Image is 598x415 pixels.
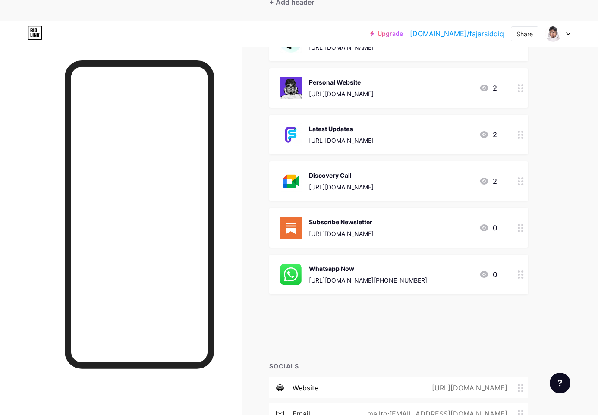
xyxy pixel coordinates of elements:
div: [URL][DOMAIN_NAME] [309,43,374,52]
img: Personal Website [280,77,302,99]
div: Personal Website [309,78,374,87]
div: 2 [479,83,497,93]
div: Discovery Call [309,171,374,180]
a: Upgrade [370,30,403,37]
div: [URL][DOMAIN_NAME][PHONE_NUMBER] [309,276,427,285]
div: Subscribe Newsletter [309,217,374,226]
div: [URL][DOMAIN_NAME] [309,89,374,98]
div: Whatsapp Now [309,264,427,273]
div: Latest Updates [309,124,374,133]
div: 2 [479,129,497,140]
div: website [293,383,318,393]
div: 0 [479,223,497,233]
img: Discovery Call [280,170,302,192]
img: Whatsapp Now [280,263,302,286]
div: 2 [479,176,497,186]
img: Fajar Siddiq 👨🏻‍💻🇸🇬🏝️ [545,25,561,42]
div: [URL][DOMAIN_NAME] [309,229,374,238]
div: [URL][DOMAIN_NAME] [309,182,374,192]
div: Share [516,29,533,38]
div: SOCIALS [269,362,528,371]
div: [URL][DOMAIN_NAME] [309,136,374,145]
a: [DOMAIN_NAME]/fajarsiddiq [410,28,504,39]
div: [URL][DOMAIN_NAME] [418,383,518,393]
div: 0 [479,269,497,280]
img: Subscribe Newsletter [280,217,302,239]
img: Latest Updates [280,123,302,146]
